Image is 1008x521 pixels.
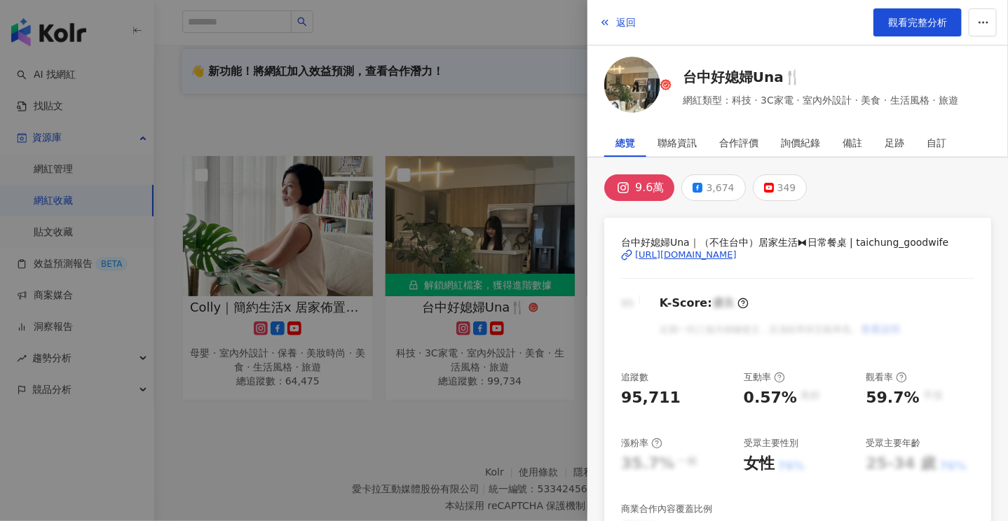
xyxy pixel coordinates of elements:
[660,296,749,311] div: K-Score :
[621,235,974,250] span: 台中好媳婦Una｜（不住台中）居家生活⧓日常餐桌 | taichung_goodwife
[888,17,947,28] span: 觀看完整分析
[873,8,962,36] a: 觀看完整分析
[843,129,862,157] div: 備註
[621,503,712,515] div: 商業合作內容覆蓋比例
[621,387,681,409] div: 95,711
[621,371,648,384] div: 追蹤數
[599,8,636,36] button: 返回
[604,57,660,113] img: KOL Avatar
[635,178,664,197] div: 9.6萬
[683,92,958,108] span: 網紅類型：科技 · 3C家電 · 室內外設計 · 美食 · 生活風格 · 旅遊
[744,387,797,409] div: 0.57%
[781,129,820,157] div: 詢價紀錄
[866,387,919,409] div: 59.7%
[621,249,974,261] a: [URL][DOMAIN_NAME]
[927,129,946,157] div: 自訂
[681,174,745,201] button: 3,674
[777,178,796,197] div: 349
[866,371,907,384] div: 觀看率
[744,371,785,384] div: 互動率
[635,249,737,261] div: [URL][DOMAIN_NAME]
[706,178,734,197] div: 3,674
[621,437,662,450] div: 漲粉率
[658,129,697,157] div: 聯絡資訊
[719,129,758,157] div: 合作評價
[604,174,674,201] button: 9.6萬
[866,437,920,450] div: 受眾主要年齡
[744,453,775,475] div: 女性
[604,57,672,118] a: KOL Avatar
[615,129,635,157] div: 總覽
[885,129,904,157] div: 足跡
[683,67,958,87] a: 台中好媳婦Una🍴
[616,17,636,28] span: 返回
[744,437,798,450] div: 受眾主要性別
[753,174,808,201] button: 349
